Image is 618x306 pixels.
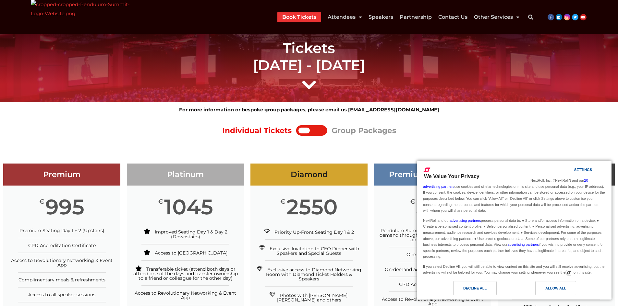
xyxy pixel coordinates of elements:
span: Improved Seating Day 1 & Day 2 (Downstairs) [155,229,227,239]
span: CPD Accreditation Certificate [28,243,96,248]
div: Search [524,11,537,24]
a: 20 advertising partners [423,178,588,188]
h3: Platinum [127,170,244,179]
a: Book Tickets [282,12,316,22]
span: 545 [416,198,455,215]
a: Partnership [400,12,432,22]
div: Settings [574,166,592,173]
h1: Tickets [DATE] - [DATE] [127,40,491,74]
a: Decline All [421,281,514,299]
h3: Premium [3,170,120,179]
div: Allow All [545,285,566,292]
span: On-demand access for 60 days post-event [385,266,480,272]
span: One licence per person [406,252,459,257]
span: € [410,198,415,205]
div: Group Packages [332,124,396,138]
div: NextRoll and our process personal data to: ● Store and/or access information on a device; ● Creat... [422,216,607,260]
span: € [39,198,44,205]
span: Exclusive Invitation to CEO Dinner with Speakers and Special Guests [270,246,359,256]
span: Premium Seating Day 1 + 2 (Upstairs) [19,228,104,233]
a: Allow All [514,281,608,299]
span: Access to [GEOGRAPHIC_DATA] [155,250,227,256]
span: Access to Revolutionary Networking & Event App [11,257,113,268]
div: NextRoll, Inc. ("NextRoll") and our use cookies and similar technologies on this site and use per... [422,177,607,214]
span: 1045 [164,198,213,215]
span: € [280,198,285,205]
span: Pendulum Summit 2026 broadcast live or on-demand through all time zones directly to you on your o... [380,228,486,243]
span: Priority Up-Front Seating Day 1 & 2 [274,229,354,235]
nav: Menu [277,12,519,22]
span: 995 [45,198,84,215]
span: Access to Revolutionary Networking & Event App [135,290,236,300]
span: CPD Accreditation Certificate [399,281,467,287]
a: Settings [563,164,578,176]
span: 2550 [286,198,338,215]
a: Speakers [369,12,393,22]
h3: Premium Live Stream [374,170,491,179]
div: Decline All [463,285,487,292]
div: Individual Tickets [222,124,292,138]
span: Exclusive access to Diamond Networking Room with Diamond Ticket Holders & Speakers [266,267,361,282]
a: Other Services [474,12,519,22]
span: We Value Your Privacy [424,174,479,179]
span: Photos with [PERSON_NAME], [PERSON_NAME] and others [277,292,349,303]
strong: For more information or bespoke group packages, please email us [EMAIL_ADDRESS][DOMAIN_NAME] [179,107,439,113]
a: advertising partners [507,243,539,246]
span: Access to all speaker sessions [28,292,95,298]
h3: Diamond [250,170,368,179]
a: Contact Us [438,12,467,22]
a: Attendees [328,12,362,22]
div: If you select Decline All, you will still be able to view content on this site and you will still... [422,262,607,276]
a: advertising partners [450,219,481,222]
span: € [158,198,163,205]
span: Complimentary meals & refreshments [18,277,105,283]
span: Transferable ticket (attend both days or attend one of the days and transfer ownership to a frien... [133,266,238,281]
